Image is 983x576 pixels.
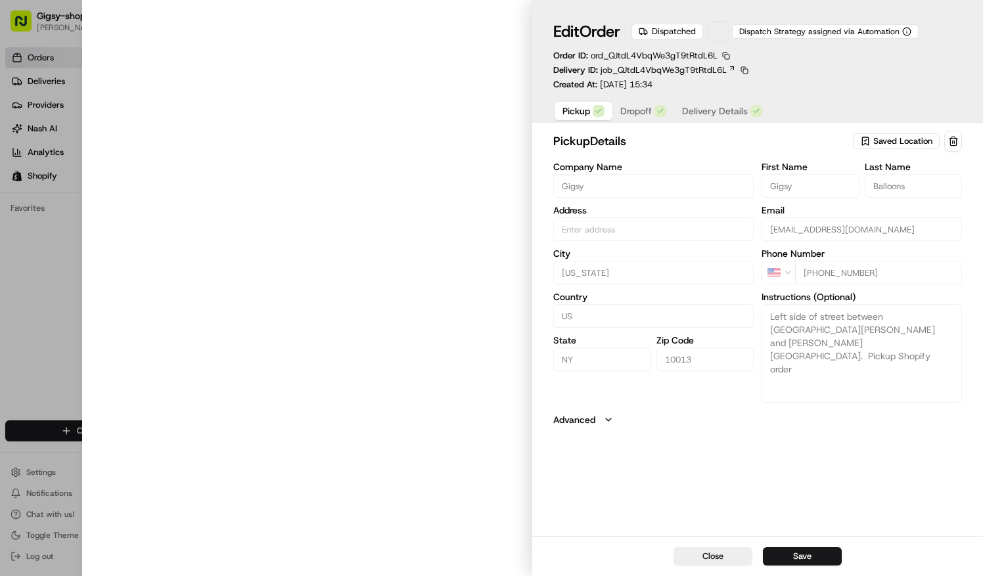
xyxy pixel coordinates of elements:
span: job_QJtdL4VbqWe3gT9tRtdL6L [601,64,727,76]
label: Zip Code [656,336,754,345]
input: Clear [34,84,217,98]
a: Powered byPylon [93,324,159,335]
label: City [553,249,754,258]
span: [DATE] 15:34 [600,79,652,90]
span: Pickup [562,104,590,118]
p: Order ID: [553,50,718,62]
div: Delivery ID: [553,64,750,76]
input: Enter city [553,261,754,284]
p: Created At: [553,79,652,91]
label: First Name [762,162,859,171]
span: API Documentation [124,293,211,306]
span: Order [580,21,620,42]
img: 4920774857489_3d7f54699973ba98c624_72.jpg [28,125,51,148]
img: Masood Aslam [13,226,34,247]
h2: pickup Details [553,132,850,150]
span: [DATE] [116,238,143,249]
a: job_QJtdL4VbqWe3gT9tRtdL6L [601,64,736,76]
div: Dispatched [631,24,703,39]
input: 375 Greenwich Street, New York, NY 10013, US [553,217,754,241]
span: Dispatch Strategy assigned via Automation [739,26,900,37]
input: Enter zip code [656,347,754,371]
label: Instructions (Optional) [762,292,962,301]
label: Last Name [865,162,962,171]
label: Phone Number [762,249,962,258]
button: Dispatch Strategy assigned via Automation [732,24,919,39]
input: Enter email [762,217,962,241]
span: • [109,238,114,249]
input: Enter country [553,304,754,328]
img: 1736555255976-a54dd68f-1ca7-489b-9aae-adbdc363a1c4 [26,239,37,250]
div: 📗 [13,294,24,305]
button: Advanced [553,413,962,426]
div: We're available if you need us! [59,138,181,148]
span: Knowledge Base [26,293,101,306]
span: [PERSON_NAME] [41,238,106,249]
input: Enter first name [762,174,859,198]
button: Saved Location [853,132,942,150]
span: Delivery Details [682,104,748,118]
label: Company Name [553,162,754,171]
span: • [109,203,114,213]
button: Start new chat [223,129,239,144]
button: See all [204,167,239,183]
label: Advanced [553,413,595,426]
input: Enter last name [865,174,962,198]
a: 📗Knowledge Base [8,288,106,311]
span: Dropoff [620,104,652,118]
label: Email [762,206,962,215]
label: Country [553,292,754,301]
div: Start new chat [59,125,216,138]
textarea: Left side of street between [GEOGRAPHIC_DATA][PERSON_NAME] and [PERSON_NAME][GEOGRAPHIC_DATA]. Pi... [762,304,962,403]
p: Welcome 👋 [13,52,239,73]
div: Past conversations [13,170,84,181]
img: Nash [13,12,39,39]
span: Pylon [131,325,159,335]
span: [DATE] [116,203,143,213]
h1: Edit [553,21,620,42]
button: Save [763,547,842,565]
img: Sarah Lucier [13,190,34,211]
button: Close [674,547,752,565]
a: 💻API Documentation [106,288,216,311]
label: Address [553,206,754,215]
span: Saved Location [873,135,932,147]
img: 1736555255976-a54dd68f-1ca7-489b-9aae-adbdc363a1c4 [13,125,37,148]
input: Enter company name [553,174,754,198]
label: State [553,336,651,345]
input: Enter state [553,347,651,371]
span: [PERSON_NAME] [41,203,106,213]
input: Enter phone number [795,261,962,284]
div: 💻 [111,294,122,305]
span: ord_QJtdL4VbqWe3gT9tRtdL6L [591,50,718,61]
